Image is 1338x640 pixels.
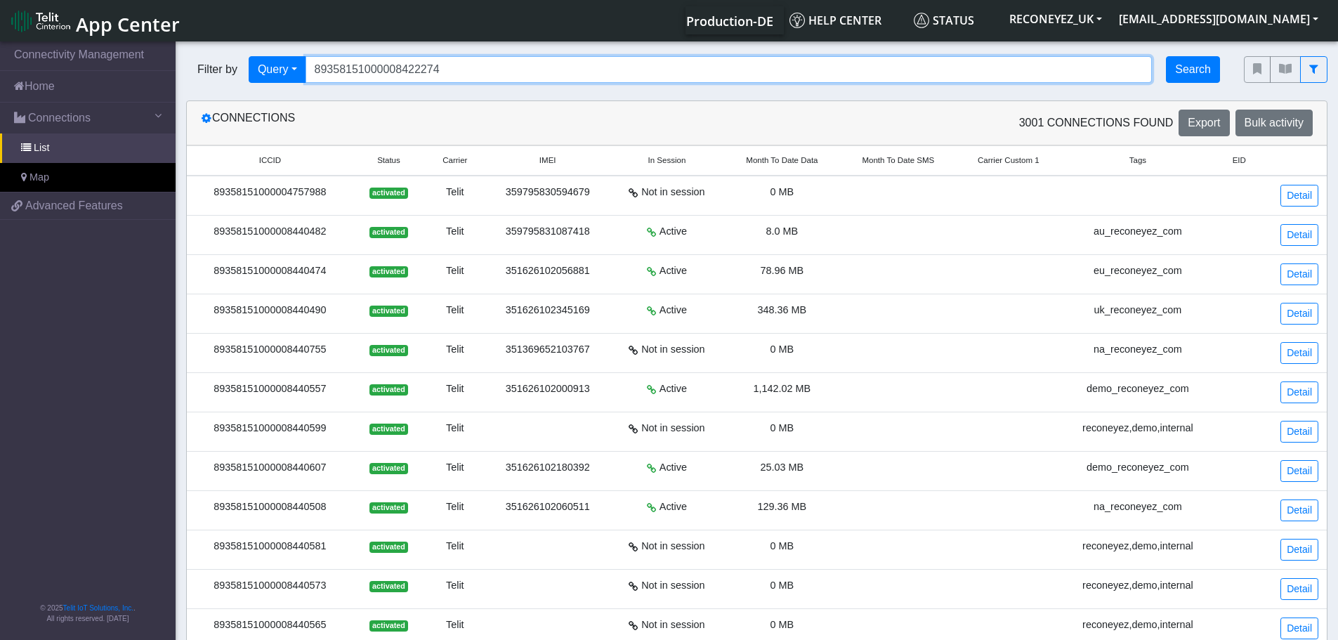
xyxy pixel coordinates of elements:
[369,188,408,199] span: activated
[1280,303,1318,325] a: Detail
[369,581,408,592] span: activated
[1280,263,1318,285] a: Detail
[1179,110,1229,136] button: Export
[1069,618,1207,633] div: reconeyez,demo,internal
[369,502,408,514] span: activated
[259,155,281,166] span: ICCID
[1069,303,1207,318] div: uk_reconeyez_com
[433,342,477,358] div: Telit
[660,303,687,318] span: Active
[746,155,818,166] span: Month To Date Data
[1069,539,1207,554] div: reconeyez,demo,internal
[1069,499,1207,515] div: na_reconeyez_com
[369,620,408,632] span: activated
[377,155,400,166] span: Status
[1280,460,1318,482] a: Detail
[660,224,687,240] span: Active
[494,224,601,240] div: 359795831087418
[789,13,805,28] img: knowledge.svg
[186,61,249,78] span: Filter by
[494,263,601,279] div: 351626102056881
[770,186,794,197] span: 0 MB
[195,421,345,436] div: 89358151000008440599
[195,303,345,318] div: 89358151000008440490
[63,604,133,612] a: Telit IoT Solutions, Inc.
[1233,155,1246,166] span: EID
[195,185,345,200] div: 89358151000004757988
[761,265,804,276] span: 78.96 MB
[1244,56,1327,83] div: fitlers menu
[494,381,601,397] div: 351626102000913
[1129,155,1146,166] span: Tags
[433,381,477,397] div: Telit
[1280,499,1318,521] a: Detail
[195,578,345,594] div: 89358151000008440573
[784,6,908,34] a: Help center
[369,384,408,396] span: activated
[1001,6,1110,32] button: RECONEYEZ_UK
[758,501,807,512] span: 129.36 MB
[539,155,556,166] span: IMEI
[761,462,804,473] span: 25.03 MB
[433,578,477,594] div: Telit
[28,110,91,126] span: Connections
[195,224,345,240] div: 89358151000008440482
[195,381,345,397] div: 89358151000008440557
[433,224,477,240] div: Telit
[1280,578,1318,600] a: Detail
[758,304,807,315] span: 348.36 MB
[1069,578,1207,594] div: reconeyez,demo,internal
[433,421,477,436] div: Telit
[25,197,123,214] span: Advanced Features
[433,539,477,554] div: Telit
[494,303,601,318] div: 351626102345169
[641,185,704,200] span: Not in session
[433,460,477,476] div: Telit
[770,619,794,630] span: 0 MB
[369,306,408,317] span: activated
[1235,110,1313,136] button: Bulk activity
[770,580,794,591] span: 0 MB
[1280,342,1318,364] a: Detail
[1245,117,1304,129] span: Bulk activity
[1069,224,1207,240] div: au_reconeyez_com
[433,499,477,515] div: Telit
[1166,56,1220,83] button: Search
[754,383,811,394] span: 1,142.02 MB
[978,155,1039,166] span: Carrier Custom 1
[190,110,757,136] div: Connections
[1069,460,1207,476] div: demo_reconeyez_com
[433,303,477,318] div: Telit
[76,11,180,37] span: App Center
[1069,263,1207,279] div: eu_reconeyez_com
[29,170,49,185] span: Map
[195,499,345,515] div: 89358151000008440508
[1069,381,1207,397] div: demo_reconeyez_com
[433,263,477,279] div: Telit
[195,618,345,633] div: 89358151000008440565
[195,263,345,279] div: 89358151000008440474
[1280,539,1318,561] a: Detail
[494,185,601,200] div: 359795830594679
[369,227,408,238] span: activated
[641,618,704,633] span: Not in session
[770,344,794,355] span: 0 MB
[641,578,704,594] span: Not in session
[1110,6,1327,32] button: [EMAIL_ADDRESS][DOMAIN_NAME]
[1280,381,1318,403] a: Detail
[433,185,477,200] div: Telit
[1069,421,1207,436] div: reconeyez,demo,internal
[1019,115,1174,131] span: 3001 Connections found
[34,141,49,156] span: List
[433,618,477,633] div: Telit
[442,155,467,166] span: Carrier
[641,421,704,436] span: Not in session
[369,345,408,356] span: activated
[195,342,345,358] div: 89358151000008440755
[862,155,934,166] span: Month To Date SMS
[914,13,974,28] span: Status
[789,13,881,28] span: Help center
[494,499,601,515] div: 351626102060511
[908,6,1001,34] a: Status
[11,6,178,36] a: App Center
